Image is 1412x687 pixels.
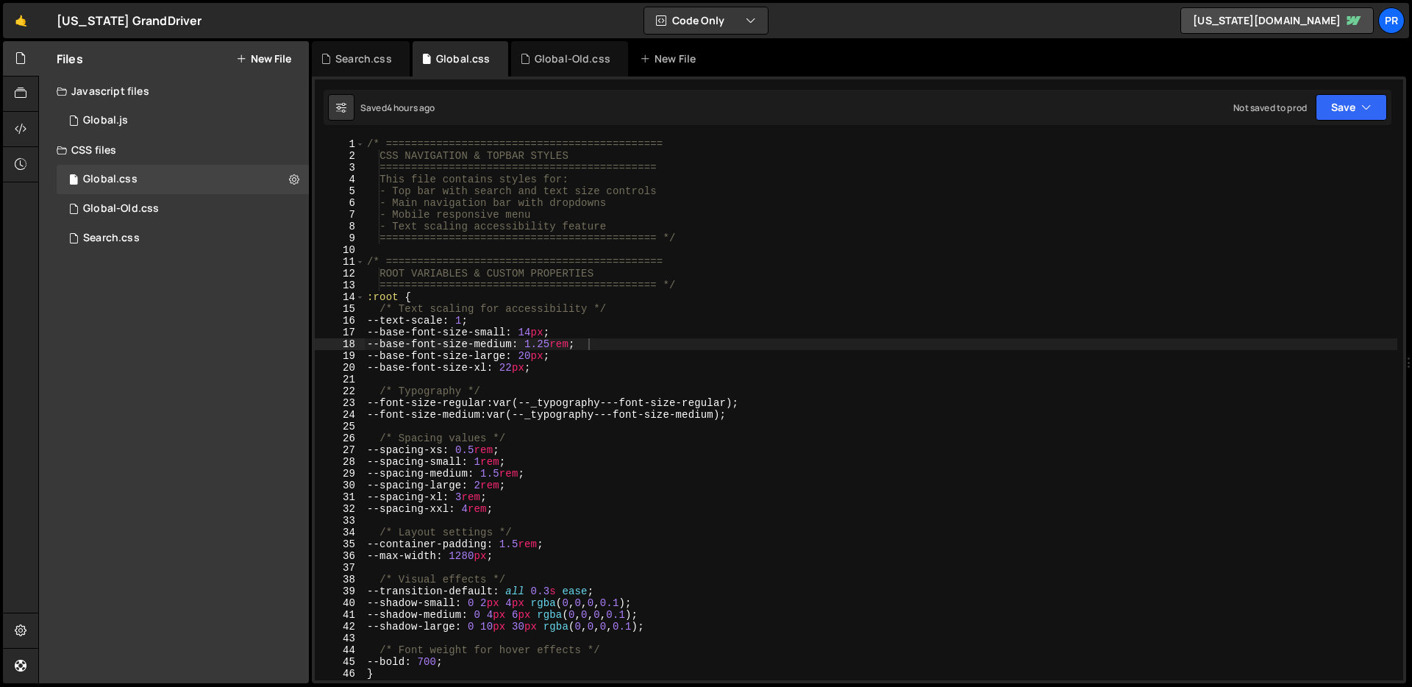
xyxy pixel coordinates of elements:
[315,232,365,244] div: 9
[315,209,365,221] div: 7
[57,194,309,224] div: 16777/45852.css
[315,491,365,503] div: 31
[315,385,365,397] div: 22
[57,51,83,67] h2: Files
[315,244,365,256] div: 10
[315,609,365,621] div: 41
[315,362,365,374] div: 20
[315,291,365,303] div: 14
[315,527,365,538] div: 34
[315,162,365,174] div: 3
[315,268,365,280] div: 12
[315,550,365,562] div: 36
[1378,7,1405,34] a: PR
[57,12,202,29] div: [US_STATE] GrandDriver
[315,409,365,421] div: 24
[57,106,309,135] div: 16777/45843.js
[83,202,159,216] div: Global-Old.css
[83,173,138,186] div: Global.css
[315,138,365,150] div: 1
[315,397,365,409] div: 23
[3,3,39,38] a: 🤙
[360,102,435,114] div: Saved
[315,350,365,362] div: 19
[315,574,365,585] div: 38
[1180,7,1374,34] a: [US_STATE][DOMAIN_NAME]
[57,165,309,194] div: 16777/46651.css
[83,114,128,127] div: Global.js
[39,135,309,165] div: CSS files
[387,102,435,114] div: 4 hours ago
[236,53,291,65] button: New File
[315,197,365,209] div: 6
[315,515,365,527] div: 33
[83,232,140,245] div: Search.css
[39,76,309,106] div: Javascript files
[315,503,365,515] div: 32
[315,480,365,491] div: 30
[644,7,768,34] button: Code Only
[315,468,365,480] div: 29
[315,668,365,680] div: 46
[315,444,365,456] div: 27
[335,51,392,66] div: Search.css
[315,656,365,668] div: 45
[315,433,365,444] div: 26
[315,315,365,327] div: 16
[315,150,365,162] div: 2
[57,224,309,253] div: 16777/46659.css
[315,280,365,291] div: 13
[315,585,365,597] div: 39
[315,644,365,656] div: 44
[315,633,365,644] div: 43
[315,456,365,468] div: 28
[315,421,365,433] div: 25
[1233,102,1307,114] div: Not saved to prod
[315,174,365,185] div: 4
[436,51,491,66] div: Global.css
[640,51,702,66] div: New File
[535,51,610,66] div: Global-Old.css
[315,562,365,574] div: 37
[1316,94,1387,121] button: Save
[315,327,365,338] div: 17
[315,597,365,609] div: 40
[315,538,365,550] div: 35
[315,256,365,268] div: 11
[315,303,365,315] div: 15
[315,374,365,385] div: 21
[315,221,365,232] div: 8
[315,185,365,197] div: 5
[315,338,365,350] div: 18
[315,621,365,633] div: 42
